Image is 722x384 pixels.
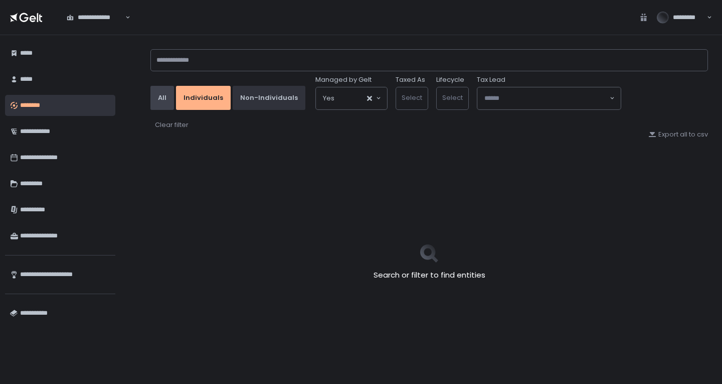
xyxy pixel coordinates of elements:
h2: Search or filter to find entities [374,270,485,281]
div: Non-Individuals [240,93,298,102]
label: Taxed As [396,75,425,84]
span: Select [402,93,422,102]
div: Search for option [477,87,621,109]
button: Individuals [176,86,231,110]
div: All [158,93,166,102]
button: Export all to csv [648,130,708,139]
label: Lifecycle [436,75,464,84]
button: Non-Individuals [233,86,305,110]
div: Clear filter [155,120,189,130]
span: Managed by Gelt [315,75,372,84]
div: Search for option [316,87,387,109]
div: Search for option [60,7,130,28]
button: All [150,86,174,110]
button: Clear Selected [367,96,372,101]
span: Select [442,93,463,102]
input: Search for option [334,93,366,103]
input: Search for option [484,93,609,103]
div: Individuals [184,93,223,102]
button: Clear filter [154,120,189,130]
span: Yes [323,93,334,103]
span: Tax Lead [477,75,505,84]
